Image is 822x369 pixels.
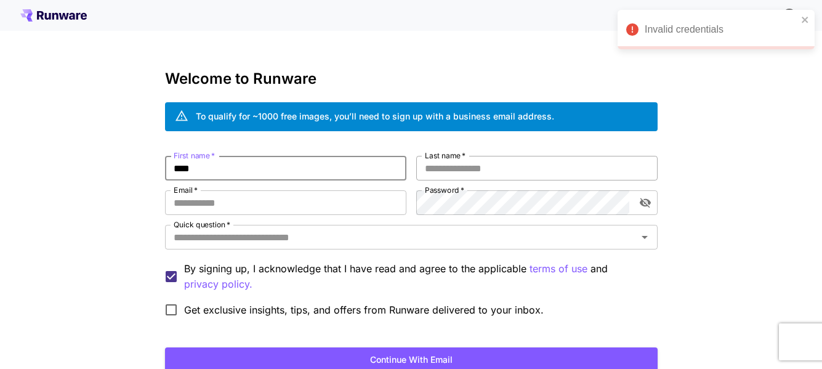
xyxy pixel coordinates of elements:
button: By signing up, I acknowledge that I have read and agree to the applicable and privacy policy. [530,261,587,277]
button: In order to qualify for free credit, you need to sign up with a business email address and click ... [777,2,802,27]
h3: Welcome to Runware [165,70,658,87]
button: By signing up, I acknowledge that I have read and agree to the applicable terms of use and [184,277,252,292]
button: Open [636,229,653,246]
p: terms of use [530,261,587,277]
label: First name [174,150,215,161]
label: Email [174,185,198,195]
p: privacy policy. [184,277,252,292]
button: close [801,15,810,25]
div: Invalid credentials [645,22,797,37]
span: Get exclusive insights, tips, and offers from Runware delivered to your inbox. [184,302,544,317]
label: Quick question [174,219,230,230]
p: By signing up, I acknowledge that I have read and agree to the applicable and [184,261,648,292]
div: To qualify for ~1000 free images, you’ll need to sign up with a business email address. [196,110,554,123]
button: toggle password visibility [634,192,656,214]
label: Last name [425,150,465,161]
label: Password [425,185,464,195]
